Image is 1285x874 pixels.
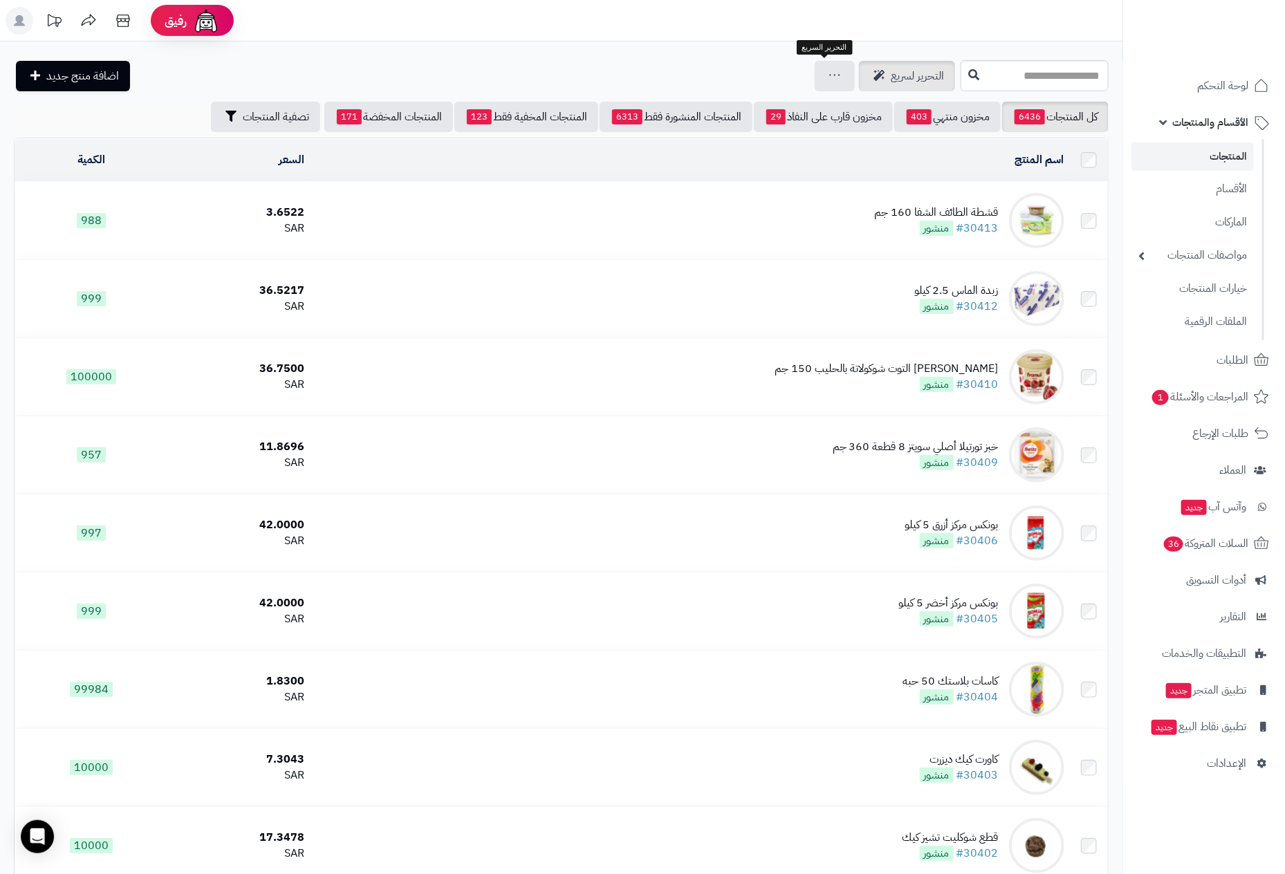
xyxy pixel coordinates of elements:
img: كاورت كيك ديزرت [1009,740,1064,795]
div: 11.8696 [174,439,304,455]
a: المنتجات المنشورة فقط6313 [600,102,752,132]
span: وآتس آب [1180,497,1246,517]
span: تصفية المنتجات [243,109,309,125]
a: الماركات [1131,207,1254,237]
span: منشور [920,299,954,314]
a: تطبيق نقاط البيعجديد [1131,710,1277,743]
div: زبدة الماس 2.5 كيلو [915,283,999,299]
div: 42.0000 [174,517,304,533]
div: قطع شوكليت تشيز كيك [903,830,999,846]
span: أدوات التسويق [1186,570,1246,590]
span: 999 [77,604,106,619]
div: قشطة الطائف الشفا 160 جم [875,205,999,221]
div: كاورت كيك ديزرت [920,752,999,768]
a: اسم المنتج [1015,151,1064,168]
span: طلبات الإرجاع [1192,424,1248,443]
span: 997 [77,526,106,541]
div: التحرير السريع [797,40,853,55]
span: 99984 [70,682,113,697]
div: 36.7500 [174,361,304,377]
span: منشور [920,768,954,783]
span: جديد [1166,683,1192,698]
div: 1.8300 [174,673,304,689]
a: المنتجات [1131,142,1254,171]
span: منشور [920,611,954,626]
span: تطبيق المتجر [1165,680,1246,700]
span: منشور [920,455,954,470]
img: كاسات بلاستك 50 حبه [1009,662,1064,717]
span: 988 [77,213,106,228]
span: جديد [1181,500,1207,515]
span: 957 [77,447,106,463]
a: الكمية [77,151,105,168]
a: الملفات الرقمية [1131,307,1254,337]
a: #30412 [956,298,999,315]
a: #30410 [956,376,999,393]
span: 6436 [1015,109,1045,124]
div: Open Intercom Messenger [21,820,54,853]
span: التقارير [1220,607,1246,626]
a: أدوات التسويق [1131,564,1277,597]
span: 29 [766,109,786,124]
div: بونكس مركز أخضر 5 كيلو [899,595,999,611]
img: خبز تورتيلا أصلي سويتز 8 قطعة 360 جم [1009,427,1064,483]
span: المراجعات والأسئلة [1151,387,1248,407]
div: [PERSON_NAME] التوت شوكولاتة بالحليب 150 جم [775,361,999,377]
div: SAR [174,377,304,393]
img: زبدة الماس 2.5 كيلو [1009,271,1064,326]
div: 42.0000 [174,595,304,611]
span: 6313 [612,109,642,124]
a: #30403 [956,767,999,783]
button: تصفية المنتجات [211,102,320,132]
img: أيس كريم فراوني التوت شوكولاتة بالحليب 150 جم [1009,349,1064,405]
span: منشور [920,846,954,861]
div: كاسات بلاستك 50 حبه [903,673,999,689]
div: SAR [174,221,304,236]
span: 10000 [70,760,113,775]
a: المنتجات المخفضة171 [324,102,453,132]
img: قشطة الطائف الشفا 160 جم [1009,193,1064,248]
img: بونكس مركز أزرق 5 كيلو [1009,505,1064,561]
span: 999 [77,291,106,306]
a: الإعدادات [1131,747,1277,780]
a: طلبات الإرجاع [1131,417,1277,450]
a: #30406 [956,532,999,549]
span: التطبيقات والخدمات [1162,644,1246,663]
a: كل المنتجات6436 [1002,102,1109,132]
a: #30405 [956,611,999,627]
a: التحرير لسريع [859,61,955,91]
img: ai-face.png [192,7,220,35]
a: تطبيق المتجرجديد [1131,673,1277,707]
a: التطبيقات والخدمات [1131,637,1277,670]
span: 123 [467,109,492,124]
span: 403 [907,109,932,124]
div: SAR [174,533,304,549]
span: اضافة منتج جديد [46,68,119,84]
a: وآتس آبجديد [1131,490,1277,523]
a: المراجعات والأسئلة1 [1131,380,1277,413]
a: تحديثات المنصة [37,7,71,38]
span: السلات المتروكة [1163,534,1248,553]
span: الإعدادات [1207,754,1246,773]
span: رفيق [165,12,187,29]
a: الطلبات [1131,344,1277,377]
span: 36 [1163,536,1183,552]
span: 10000 [70,838,113,853]
div: 17.3478 [174,830,304,846]
a: السلات المتروكة36 [1131,527,1277,560]
span: تطبيق نقاط البيع [1150,717,1246,736]
div: 36.5217 [174,283,304,299]
a: #30402 [956,845,999,862]
a: التقارير [1131,600,1277,633]
img: قطع شوكليت تشيز كيك [1009,818,1064,873]
a: #30413 [956,220,999,236]
a: مخزون قارب على النفاذ29 [754,102,893,132]
a: المنتجات المخفية فقط123 [454,102,598,132]
div: SAR [174,611,304,627]
div: 7.3043 [174,752,304,768]
div: SAR [174,689,304,705]
a: مواصفات المنتجات [1131,241,1254,270]
img: بونكس مركز أخضر 5 كيلو [1009,584,1064,639]
a: #30409 [956,454,999,471]
a: العملاء [1131,454,1277,487]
